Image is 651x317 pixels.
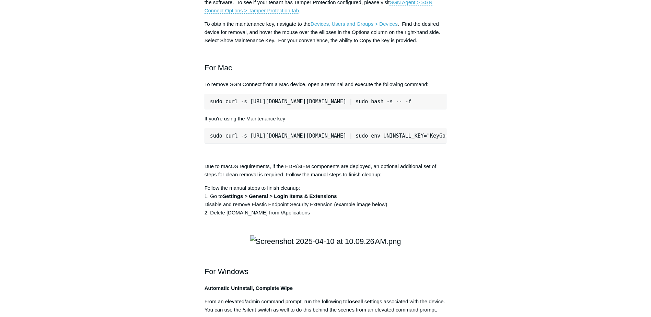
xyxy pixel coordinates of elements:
pre: sudo curl -s [URL][DOMAIN_NAME][DOMAIN_NAME] | sudo bash -s -- -f [205,94,447,109]
strong: Settings > General > Login Items & Extensions [223,193,337,199]
span: From an elevated/admin command prompt, run the following to all settings associated with the devi... [205,298,445,313]
strong: lose [348,298,358,304]
p: To obtain the maintenance key, navigate to the . Find the desired device for removal, and hover t... [205,20,447,45]
img: Screenshot 2025-04-10 at 10.09.26 AM.png [250,235,401,247]
p: Due to macOS requirements, if the EDR/SIEM components are deployed, an optional additional set of... [205,162,447,179]
strong: Automatic Uninstall, Complete Wipe [205,285,293,291]
p: Follow the manual steps to finish cleanup: 1. Go to Disable and remove Elastic Endpoint Security ... [205,184,447,217]
p: To remove SGN Connect from a Mac device, open a terminal and execute the following command: [205,80,447,89]
h2: For Mac [205,50,447,74]
h2: For Windows [205,254,447,278]
p: If you're using the Maintenance key [205,115,447,123]
a: Devices, Users and Groups > Devices [311,21,398,27]
pre: sudo curl -s [URL][DOMAIN_NAME][DOMAIN_NAME] | sudo env UNINSTALL_KEY="KeyGoesHere" bash -s -- -f [205,128,447,144]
